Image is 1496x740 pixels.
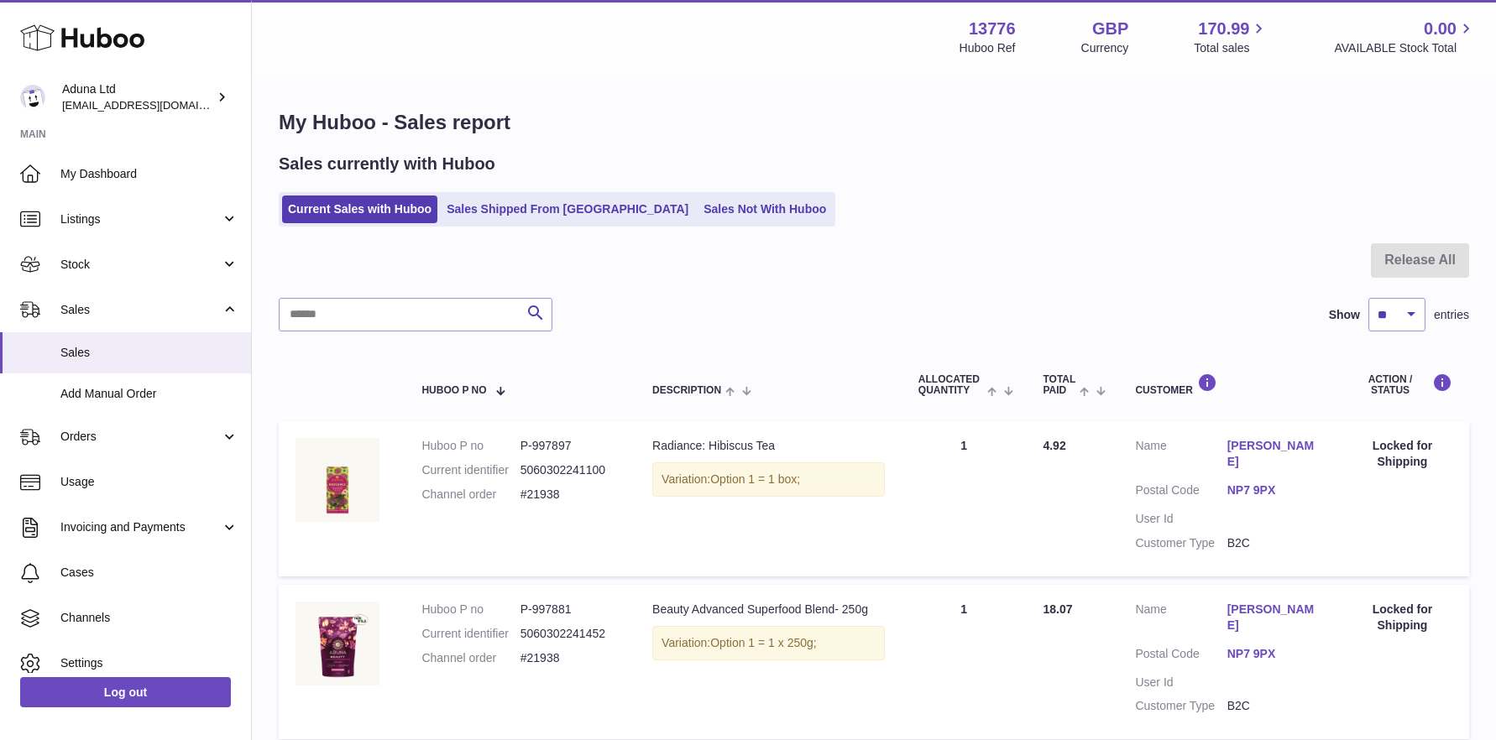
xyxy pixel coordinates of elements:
[1227,438,1319,470] a: [PERSON_NAME]
[520,487,619,503] dd: #21938
[1434,307,1469,323] span: entries
[1329,307,1360,323] label: Show
[1135,646,1227,666] dt: Postal Code
[1135,373,1319,396] div: Customer
[60,166,238,182] span: My Dashboard
[296,602,379,685] img: BEAUTY-ADVANCED-SUPERFOOD-BLEND-POUCH-FOP-CHALK.jpg
[421,462,520,478] dt: Current identifier
[60,655,238,671] span: Settings
[1135,698,1227,714] dt: Customer Type
[421,487,520,503] dt: Channel order
[296,438,379,522] img: RADIANCE-HIBISCUS-TEA-FOP-CHALK.jpg
[698,195,832,223] a: Sales Not With Huboo
[1092,18,1128,40] strong: GBP
[60,211,221,227] span: Listings
[20,677,231,707] a: Log out
[1194,40,1268,56] span: Total sales
[1334,40,1476,56] span: AVAILABLE Stock Total
[60,302,221,318] span: Sales
[60,257,221,273] span: Stock
[421,438,520,454] dt: Huboo P no
[1043,439,1065,452] span: 4.92
[652,462,885,497] div: Variation:
[1135,675,1227,690] dt: User Id
[960,40,1016,56] div: Huboo Ref
[279,153,495,175] h2: Sales currently with Huboo
[1227,535,1319,551] dd: B2C
[652,385,721,396] span: Description
[1334,18,1476,56] a: 0.00 AVAILABLE Stock Total
[1135,602,1227,638] dt: Name
[1227,646,1319,662] a: NP7 9PX
[1352,602,1452,633] div: Locked for Shipping
[710,636,816,649] span: Option 1 = 1 x 250g;
[520,462,619,478] dd: 5060302241100
[421,650,520,666] dt: Channel order
[1198,18,1249,40] span: 170.99
[1424,18,1457,40] span: 0.00
[421,626,520,642] dt: Current identifier
[421,385,486,396] span: Huboo P no
[60,429,221,445] span: Orders
[1135,511,1227,527] dt: User Id
[520,602,619,618] dd: P-997881
[652,602,885,618] div: Beauty Advanced Superfood Blend- 250g
[520,650,619,666] dd: #21938
[520,626,619,642] dd: 5060302241452
[1135,535,1227,551] dt: Customer Type
[1043,374,1075,396] span: Total paid
[1194,18,1268,56] a: 170.99 Total sales
[60,519,221,535] span: Invoicing and Payments
[1043,602,1072,616] span: 18.07
[1081,40,1129,56] div: Currency
[441,195,694,223] a: Sales Shipped From [GEOGRAPHIC_DATA]
[1227,482,1319,498] a: NP7 9PX
[62,98,247,112] span: [EMAIL_ADDRESS][DOMAIN_NAME]
[60,565,238,581] span: Cases
[652,626,885,660] div: Variation:
[282,195,437,223] a: Current Sales with Huboo
[652,438,885,454] div: Radiance: Hibiscus Tea
[969,18,1016,40] strong: 13776
[1135,482,1227,503] dt: Postal Code
[1352,373,1452,396] div: Action / Status
[1227,602,1319,633] a: [PERSON_NAME]
[1227,698,1319,714] dd: B2C
[60,474,238,490] span: Usage
[1135,438,1227,474] dt: Name
[60,345,238,361] span: Sales
[902,421,1027,576] td: 1
[520,438,619,454] dd: P-997897
[62,81,213,113] div: Aduna Ltd
[279,109,1469,136] h1: My Huboo - Sales report
[421,602,520,618] dt: Huboo P no
[20,85,45,110] img: foyin.fagbemi@aduna.com
[60,386,238,402] span: Add Manual Order
[1352,438,1452,470] div: Locked for Shipping
[710,472,800,486] span: Option 1 = 1 box;
[60,610,238,626] span: Channels
[902,585,1027,739] td: 1
[918,374,983,396] span: ALLOCATED Quantity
